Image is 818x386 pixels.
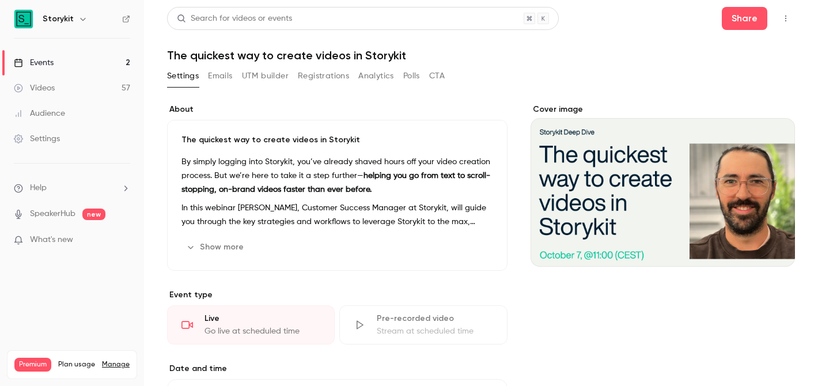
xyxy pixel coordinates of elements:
a: Manage [102,360,130,369]
p: The quickest way to create videos in Storykit [181,134,493,146]
div: Search for videos or events [177,13,292,25]
div: Pre-recorded videoStream at scheduled time [339,305,507,345]
p: Event type [167,289,508,301]
div: Videos [14,82,55,94]
h1: The quickest way to create videos in Storykit [167,48,795,62]
li: help-dropdown-opener [14,182,130,194]
div: Events [14,57,54,69]
button: Share [722,7,767,30]
label: Date and time [167,363,508,374]
div: Audience [14,108,65,119]
button: Registrations [298,67,349,85]
span: Plan usage [58,360,95,369]
button: CTA [429,67,445,85]
span: new [82,209,105,220]
span: Help [30,182,47,194]
button: UTM builder [242,67,289,85]
div: Pre-recorded video [377,313,493,324]
div: LiveGo live at scheduled time [167,305,335,345]
iframe: Noticeable Trigger [116,235,130,245]
button: Polls [403,67,420,85]
button: Analytics [358,67,394,85]
button: Emails [208,67,232,85]
span: Premium [14,358,51,372]
label: About [167,104,508,115]
span: What's new [30,234,73,246]
div: Go live at scheduled time [204,326,320,337]
p: In this webinar [PERSON_NAME], Customer Success Manager at Storykit, will guide you through the k... [181,201,493,229]
a: SpeakerHub [30,208,75,220]
div: Live [204,313,320,324]
img: Storykit [14,10,33,28]
p: By simply logging into Storykit, you’ve already shaved hours off your video creation process. But... [181,155,493,196]
div: Settings [14,133,60,145]
button: Show more [181,238,251,256]
section: Cover image [531,104,795,267]
h6: Storykit [43,13,74,25]
div: Stream at scheduled time [377,326,493,337]
button: Settings [167,67,199,85]
label: Cover image [531,104,795,115]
